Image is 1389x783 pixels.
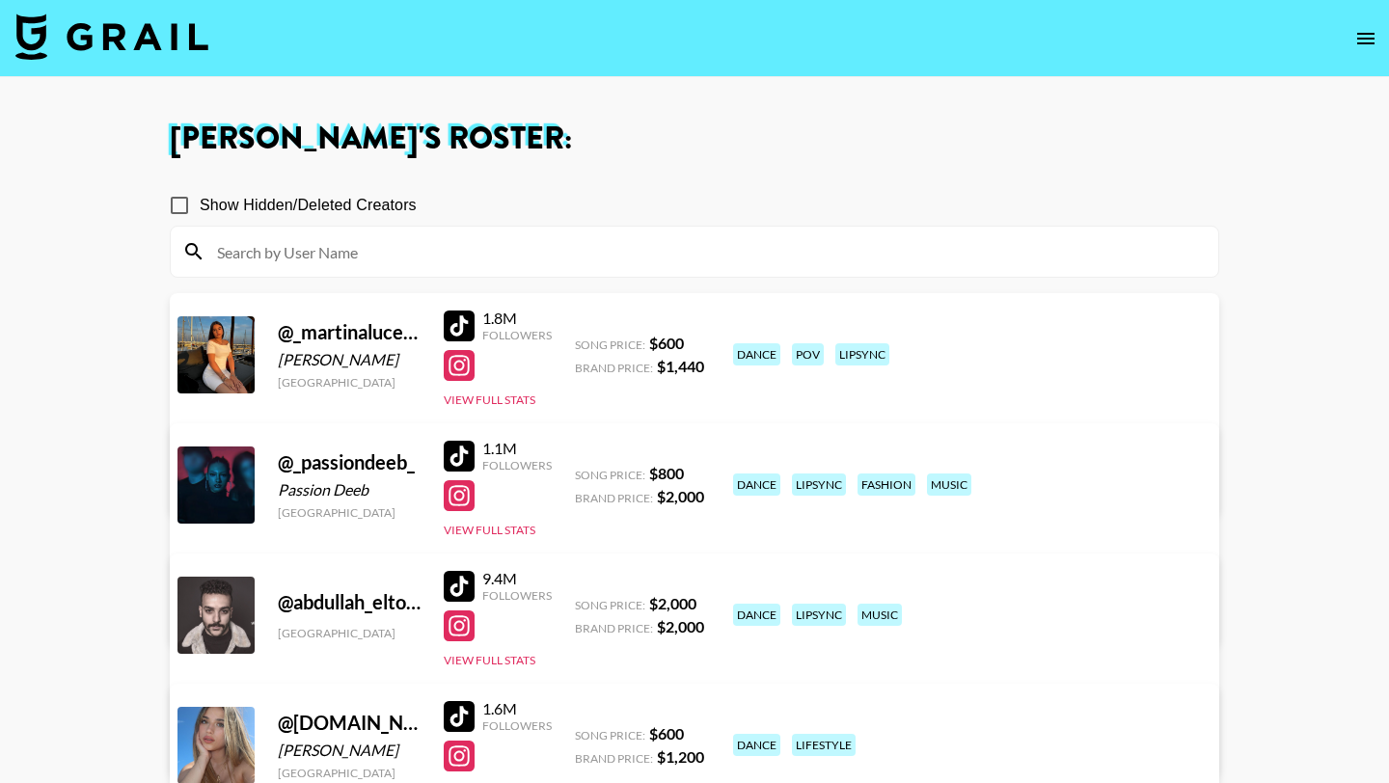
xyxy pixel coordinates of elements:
img: Grail Talent [15,13,208,60]
div: dance [733,734,780,756]
strong: $ 600 [649,724,684,742]
button: View Full Stats [444,523,535,537]
button: View Full Stats [444,392,535,407]
div: lifestyle [792,734,856,756]
div: lipsync [792,473,846,496]
strong: $ 1,440 [657,357,704,375]
div: fashion [858,473,915,496]
div: [GEOGRAPHIC_DATA] [278,626,421,640]
div: lipsync [792,604,846,626]
strong: $ 1,200 [657,747,704,766]
span: Song Price: [575,468,645,482]
strong: $ 2,000 [649,594,696,612]
div: Followers [482,588,552,603]
span: Song Price: [575,728,645,742]
div: music [858,604,902,626]
div: @ _passiondeeb_ [278,450,421,474]
h1: [PERSON_NAME] 's Roster: [170,123,1219,154]
span: Show Hidden/Deleted Creators [200,194,417,217]
span: Brand Price: [575,751,653,766]
div: @ abdullah_eltourky [278,590,421,614]
div: Followers [482,328,552,342]
div: @ _martinalucena [278,320,421,344]
div: lipsync [835,343,889,365]
span: Song Price: [575,337,645,352]
div: [PERSON_NAME] [278,741,421,760]
span: Brand Price: [575,621,653,635]
div: Passion Deeb [278,480,421,499]
div: @ [DOMAIN_NAME] [278,711,421,735]
div: pov [792,343,824,365]
div: [GEOGRAPHIC_DATA] [278,766,421,780]
div: [GEOGRAPHIC_DATA] [278,375,421,390]
div: dance [733,604,780,626]
div: music [927,473,971,496]
strong: $ 600 [649,334,684,352]
div: [GEOGRAPHIC_DATA] [278,505,421,520]
span: Brand Price: [575,491,653,505]
span: Brand Price: [575,361,653,375]
input: Search by User Name [205,236,1207,267]
strong: $ 2,000 [657,487,704,505]
div: dance [733,473,780,496]
div: dance [733,343,780,365]
div: 9.4M [482,569,552,588]
div: 1.6M [482,699,552,718]
div: [PERSON_NAME] [278,350,421,369]
div: Followers [482,458,552,472]
button: View Full Stats [444,653,535,667]
strong: $ 2,000 [657,617,704,635]
div: Followers [482,718,552,733]
button: open drawer [1347,19,1385,58]
strong: $ 800 [649,464,684,482]
div: 1.8M [482,309,552,328]
div: 1.1M [482,439,552,458]
span: Song Price: [575,598,645,612]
